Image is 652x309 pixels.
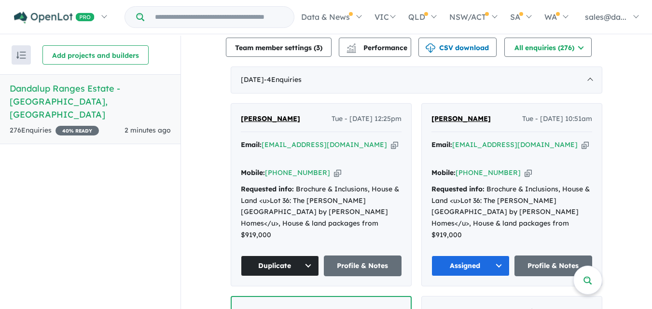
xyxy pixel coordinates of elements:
div: Brochure & Inclusions, House & Land <u>Lot 36: The [PERSON_NAME][GEOGRAPHIC_DATA] by [PERSON_NAME... [431,184,592,241]
input: Try estate name, suburb, builder or developer [146,7,292,27]
span: - 4 Enquir ies [264,75,302,84]
strong: Requested info: [241,185,294,193]
strong: Email: [241,140,262,149]
a: [PHONE_NUMBER] [456,168,521,177]
button: Performance [339,38,411,57]
span: [PERSON_NAME] [241,114,300,123]
strong: Mobile: [431,168,456,177]
div: 276 Enquir ies [10,125,99,136]
button: All enquiries (276) [504,38,592,57]
button: Copy [391,140,398,150]
span: Performance [348,43,407,52]
span: 3 [316,43,320,52]
span: 40 % READY [55,126,99,135]
img: sort.svg [16,52,26,59]
a: [PERSON_NAME] [431,113,491,125]
button: Team member settings (3) [226,38,332,57]
img: line-chart.svg [347,43,356,49]
a: [EMAIL_ADDRESS][DOMAIN_NAME] [452,140,578,149]
button: Copy [334,168,341,178]
span: Tue - [DATE] 10:51am [522,113,592,125]
a: Profile & Notes [324,255,402,276]
img: download icon [426,43,435,53]
button: CSV download [418,38,497,57]
div: Brochure & Inclusions, House & Land <u>Lot 36: The [PERSON_NAME][GEOGRAPHIC_DATA] by [PERSON_NAME... [241,184,402,241]
span: 2 minutes ago [125,126,171,134]
h5: Dandalup Ranges Estate - [GEOGRAPHIC_DATA] , [GEOGRAPHIC_DATA] [10,82,171,121]
img: Openlot PRO Logo White [14,12,95,24]
button: Duplicate [241,255,319,276]
strong: Mobile: [241,168,265,177]
span: [PERSON_NAME] [431,114,491,123]
strong: Requested info: [431,185,485,193]
a: [EMAIL_ADDRESS][DOMAIN_NAME] [262,140,387,149]
strong: Email: [431,140,452,149]
a: [PERSON_NAME] [241,113,300,125]
button: Copy [582,140,589,150]
a: [PHONE_NUMBER] [265,168,330,177]
div: [DATE] [231,67,602,94]
span: Tue - [DATE] 12:25pm [332,113,402,125]
a: Profile & Notes [514,255,593,276]
button: Copy [525,168,532,178]
img: bar-chart.svg [347,46,356,53]
span: sales@da... [585,12,626,22]
button: Add projects and builders [42,45,149,65]
button: Assigned [431,255,510,276]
